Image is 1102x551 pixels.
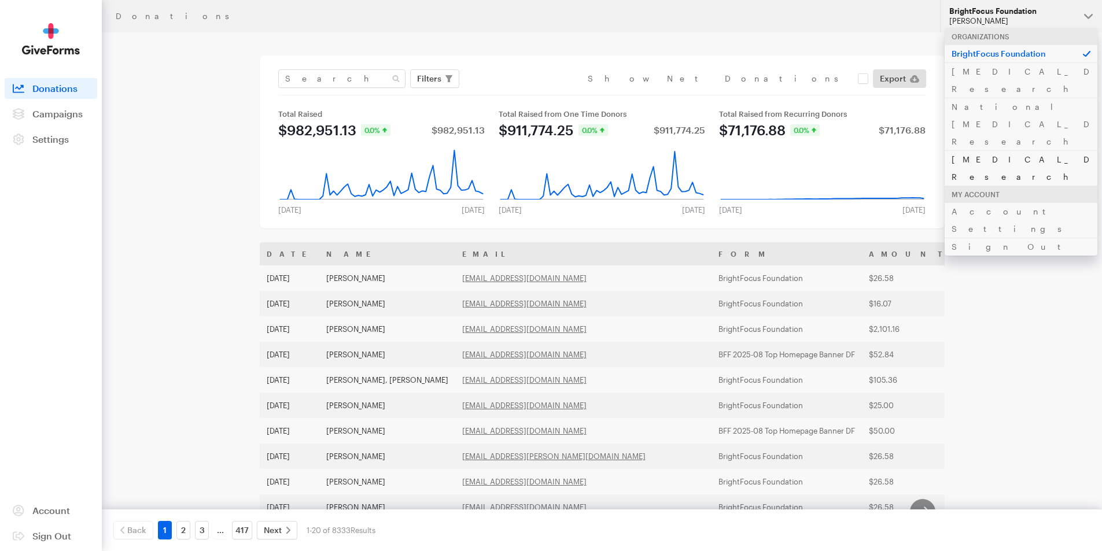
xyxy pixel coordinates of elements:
div: Organizations [945,28,1097,45]
td: BFF 2025-08 Top Homepage Banner DF [712,418,862,443]
td: [DATE] [260,316,319,342]
th: Date [260,242,319,265]
td: BrightFocus Foundation [712,291,862,316]
div: [DATE] [675,205,712,215]
a: [MEDICAL_DATA] Research [945,62,1097,98]
td: BrightFocus Foundation [712,316,862,342]
a: [MEDICAL_DATA] Research [945,150,1097,186]
div: $71,176.88 [879,125,926,135]
td: $26.58 [862,469,956,494]
td: $25.00 [862,393,956,418]
th: Form [712,242,862,265]
td: BrightFocus Foundation [712,469,862,494]
a: Account [5,500,97,521]
a: 417 [232,521,252,539]
td: [DATE] [260,291,319,316]
div: 0.0% [361,124,390,136]
div: [DATE] [455,205,492,215]
td: BrightFocus Foundation [712,367,862,393]
div: $71,176.88 [719,123,786,137]
span: Account [32,505,70,516]
div: $982,951.13 [432,125,485,135]
a: [EMAIL_ADDRESS][DOMAIN_NAME] [462,375,587,384]
span: Filters [417,72,441,86]
td: [DATE] [260,367,319,393]
div: BrightFocus Foundation [949,6,1075,16]
th: Amount [862,242,956,265]
a: Export [873,69,926,88]
div: Total Raised from One Time Donors [499,109,705,119]
div: Total Raised from Recurring Donors [719,109,926,119]
span: Results [351,526,375,535]
span: Next [264,523,282,537]
td: $16.07 [862,291,956,316]
td: [DATE] [260,469,319,494]
td: $105.36 [862,367,956,393]
a: Next [257,521,297,539]
td: [PERSON_NAME] [319,393,455,418]
td: [PERSON_NAME] [319,342,455,367]
td: [DATE] [260,342,319,367]
span: Sign Out [32,530,71,541]
td: $26.58 [862,443,956,469]
td: $2,101.16 [862,316,956,342]
a: [EMAIL_ADDRESS][PERSON_NAME][DOMAIN_NAME] [462,452,646,461]
div: 0.0% [790,124,820,136]
span: Export [880,72,906,86]
td: $50.00 [862,418,956,443]
a: [EMAIL_ADDRESS][DOMAIN_NAME] [462,273,587,283]
td: [DATE] [260,418,319,443]
a: [EMAIL_ADDRESS][DOMAIN_NAME] [462,299,587,308]
span: Settings [32,134,69,145]
a: [EMAIL_ADDRESS][DOMAIN_NAME] [462,502,587,512]
div: [DATE] [895,205,933,215]
a: 2 [176,521,190,539]
td: [PERSON_NAME], [PERSON_NAME] [319,367,455,393]
a: Donations [5,78,97,99]
td: $26.58 [862,265,956,291]
th: Email [455,242,712,265]
a: [EMAIL_ADDRESS][DOMAIN_NAME] [462,477,587,486]
td: BrightFocus Foundation [712,494,862,520]
input: Search Name & Email [278,69,406,88]
td: $26.58 [862,494,956,520]
div: [DATE] [492,205,529,215]
span: Campaigns [32,108,83,119]
div: My Account [945,186,1097,203]
td: [PERSON_NAME] [319,316,455,342]
a: Sign Out [5,526,97,546]
td: BrightFocus Foundation [712,393,862,418]
td: [DATE] [260,265,319,291]
a: 3 [195,521,209,539]
div: [PERSON_NAME] [949,16,1075,26]
a: Campaigns [5,103,97,124]
td: [PERSON_NAME] [319,265,455,291]
td: BFF 2025-08 Top Homepage Banner DF [712,342,862,367]
div: $911,774.25 [654,125,705,135]
p: BrightFocus Foundation [945,45,1097,62]
td: [DATE] [260,443,319,469]
a: Sign Out [945,238,1097,256]
div: $982,951.13 [278,123,356,137]
a: [EMAIL_ADDRESS][DOMAIN_NAME] [462,324,587,334]
div: [DATE] [712,205,749,215]
a: [EMAIL_ADDRESS][DOMAIN_NAME] [462,350,587,359]
a: Account Settings [945,202,1097,238]
td: [PERSON_NAME] [319,291,455,316]
span: Donations [32,83,78,94]
td: BrightFocus Foundation [712,265,862,291]
td: [PERSON_NAME] [319,494,455,520]
button: Filters [410,69,459,88]
img: GiveForms [22,23,80,55]
div: Total Raised [278,109,485,119]
a: Settings [5,129,97,150]
td: [PERSON_NAME] [319,418,455,443]
div: $911,774.25 [499,123,574,137]
td: [PERSON_NAME] [319,469,455,494]
td: $52.84 [862,342,956,367]
a: National [MEDICAL_DATA] Research [945,98,1097,150]
td: [DATE] [260,393,319,418]
td: [PERSON_NAME] [319,443,455,469]
th: Name [319,242,455,265]
a: [EMAIL_ADDRESS][DOMAIN_NAME] [462,426,587,435]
